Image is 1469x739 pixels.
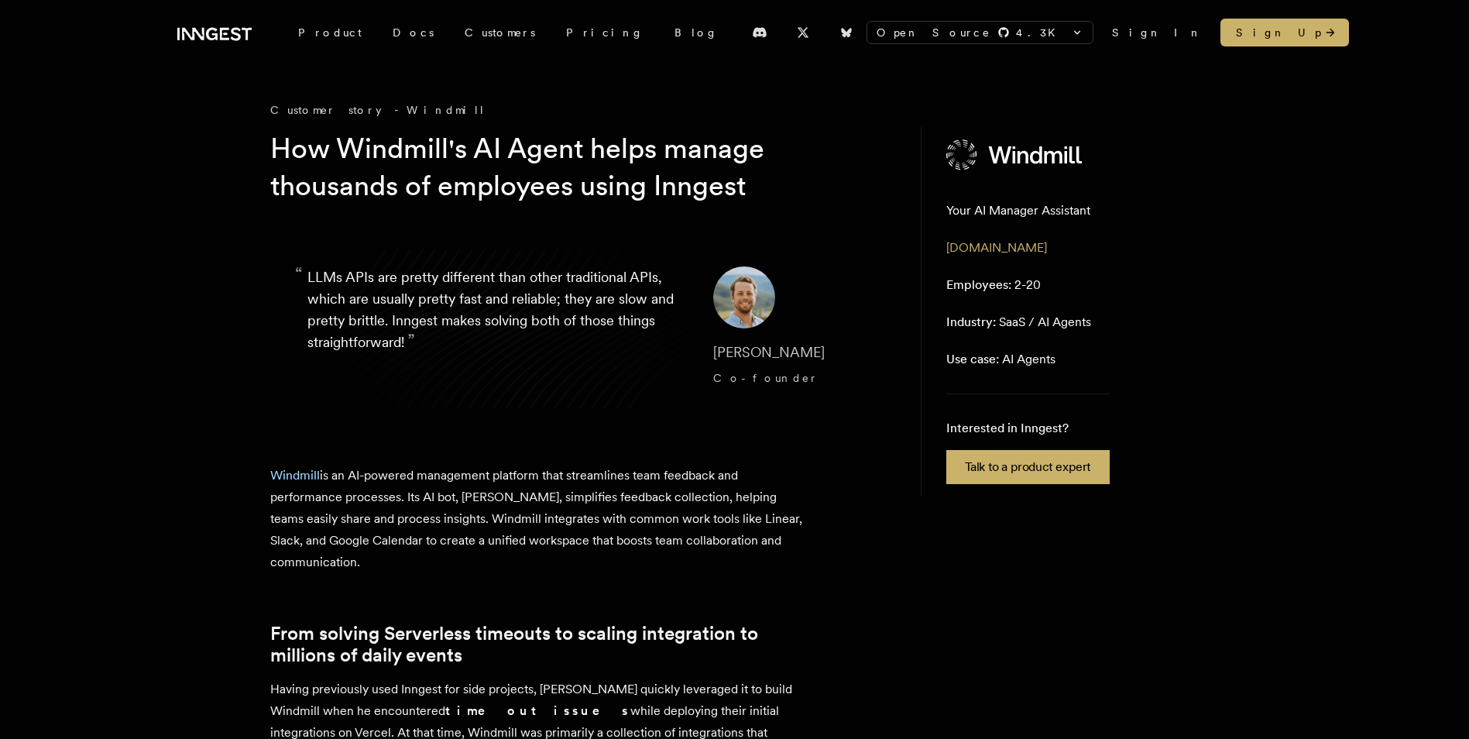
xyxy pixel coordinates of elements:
a: Sign In [1112,25,1202,40]
a: Sign Up [1220,19,1349,46]
span: Employees: [946,277,1011,292]
a: X [786,20,820,45]
p: 2-20 [946,276,1041,294]
a: Bluesky [829,20,863,45]
strong: timeout issues [445,703,630,718]
h1: How Windmill's AI Agent helps manage thousands of employees using Inngest [270,130,865,205]
a: Blog [659,19,733,46]
a: From solving Serverless timeouts to scaling integration to millions of daily events [270,623,812,666]
p: SaaS / AI Agents [946,313,1091,332]
p: LLMs APIs are pretty different than other traditional APIs, which are usually pretty fast and rel... [307,266,688,390]
span: [PERSON_NAME] [713,344,825,360]
span: “ [295,270,303,279]
a: Windmill [270,468,320,483]
p: Your AI Manager Assistant [946,201,1090,220]
a: [DOMAIN_NAME] [946,240,1047,255]
a: Pricing [551,19,659,46]
span: ” [407,329,415,352]
img: Image of Max Shaw [713,266,775,328]
img: Windmill's logo [946,139,1084,170]
a: Discord [743,20,777,45]
p: AI Agents [946,350,1055,369]
a: Customers [449,19,551,46]
span: Industry: [946,315,996,329]
span: Co-founder [713,372,818,384]
span: Use case: [946,352,999,366]
div: Product [283,19,377,46]
span: Open Source [877,25,991,40]
div: Customer story - Windmill [270,102,890,118]
a: Talk to a product expert [946,450,1110,484]
p: Interested in Inngest? [946,419,1110,438]
span: 4.3 K [1016,25,1065,40]
p: is an AI-powered management platform that streamlines team feedback and performance processes. It... [270,465,812,573]
a: Docs [377,19,449,46]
